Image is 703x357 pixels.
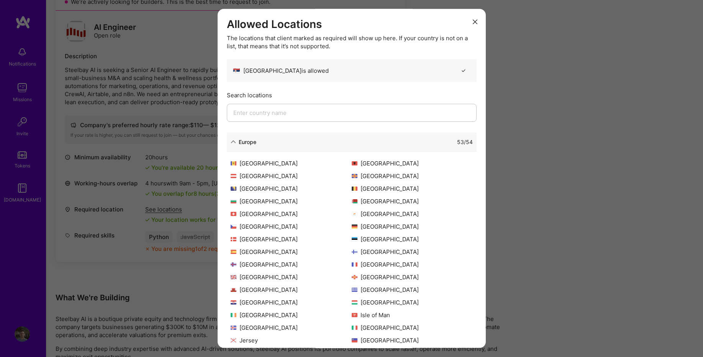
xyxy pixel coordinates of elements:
img: Switzerland [231,212,236,216]
div: [GEOGRAPHIC_DATA] [352,235,473,243]
div: Europe [239,138,256,146]
div: [GEOGRAPHIC_DATA] [231,185,352,193]
i: icon Close [473,20,477,24]
div: [GEOGRAPHIC_DATA] [231,286,352,294]
div: [GEOGRAPHIC_DATA] [231,172,352,180]
img: Ireland [231,313,236,317]
input: Enter country name [227,104,477,122]
img: Belarus [352,199,357,203]
img: Cyprus [352,212,357,216]
img: Åland [352,174,357,178]
div: modal [218,9,486,348]
img: France [352,262,357,267]
div: [GEOGRAPHIC_DATA] [352,223,473,231]
img: Italy [352,326,357,330]
img: Iceland [231,326,236,330]
img: Germany [352,224,357,229]
div: [GEOGRAPHIC_DATA] [231,298,352,306]
div: Jersey [231,336,352,344]
img: Belgium [352,187,357,191]
img: Hungary [352,300,357,305]
div: [GEOGRAPHIC_DATA] [231,260,352,269]
img: Bulgaria [231,199,236,203]
div: [GEOGRAPHIC_DATA] [231,223,352,231]
div: [GEOGRAPHIC_DATA] [352,298,473,306]
div: [GEOGRAPHIC_DATA] [231,311,352,319]
img: United Kingdom [231,275,236,279]
div: [GEOGRAPHIC_DATA] [231,197,352,205]
img: Estonia [352,237,357,241]
div: [GEOGRAPHIC_DATA] [352,185,473,193]
div: [GEOGRAPHIC_DATA] [352,172,473,180]
div: [GEOGRAPHIC_DATA] [352,248,473,256]
i: icon CheckBlack [461,68,467,74]
img: Liechtenstein [352,338,357,342]
img: Jersey [231,338,236,342]
div: [GEOGRAPHIC_DATA] [231,324,352,332]
div: [GEOGRAPHIC_DATA] is allowed [233,67,329,75]
img: Andorra [231,161,236,165]
img: Isle of Man [352,313,357,317]
div: [GEOGRAPHIC_DATA] [352,324,473,332]
div: Isle of Man [352,311,473,319]
div: [GEOGRAPHIC_DATA] [231,210,352,218]
div: [GEOGRAPHIC_DATA] [231,248,352,256]
img: Faroe Islands [231,262,236,267]
div: [GEOGRAPHIC_DATA] [352,260,473,269]
div: 53 / 54 [457,138,473,146]
img: Albania [352,161,357,165]
img: Gibraltar [231,288,236,292]
img: Bosnia and Herzegovina [231,187,236,191]
div: [GEOGRAPHIC_DATA] [352,273,473,281]
img: Croatia [231,300,236,305]
div: [GEOGRAPHIC_DATA] [352,210,473,218]
img: Czech Republic [231,224,236,229]
span: 🇷🇸 [233,67,240,75]
div: [GEOGRAPHIC_DATA] [352,336,473,344]
div: [GEOGRAPHIC_DATA] [352,286,473,294]
div: [GEOGRAPHIC_DATA] [231,235,352,243]
div: [GEOGRAPHIC_DATA] [352,197,473,205]
h3: Allowed Locations [227,18,477,31]
div: [GEOGRAPHIC_DATA] [231,273,352,281]
img: Austria [231,174,236,178]
img: Guernsey [352,275,357,279]
div: [GEOGRAPHIC_DATA] [352,159,473,167]
img: Denmark [231,237,236,241]
img: Finland [352,250,357,254]
img: Spain [231,250,236,254]
img: Greece [352,288,357,292]
div: Search locations [227,91,477,99]
div: [GEOGRAPHIC_DATA] [231,159,352,167]
div: The locations that client marked as required will show up here. If your country is not on a list,... [227,34,477,50]
i: icon ArrowDown [231,139,236,144]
